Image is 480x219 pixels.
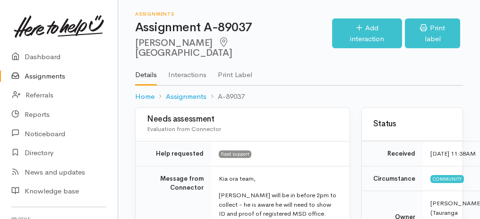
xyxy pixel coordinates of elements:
[405,18,460,48] a: Print label
[135,37,332,59] h2: [PERSON_NAME]
[430,175,464,183] span: Community
[219,191,338,219] p: [PERSON_NAME] will be in before 2pm to collect - he is aware he will need to show ID and proof of...
[147,115,338,124] h3: Needs assessment
[362,141,423,166] td: Received
[135,36,232,59] span: [GEOGRAPHIC_DATA]
[373,120,451,129] h3: Status
[135,11,332,17] h6: Assignments
[147,125,221,133] span: Evaluation from Connector
[430,149,476,158] time: [DATE] 11:38AM
[135,91,154,102] a: Home
[218,58,252,85] a: Print Label
[219,150,251,158] span: Food support
[332,18,403,48] a: Add interaction
[219,174,338,184] p: Kia ora team,
[168,58,206,85] a: Interactions
[135,21,332,35] h1: Assignment A-89037
[135,58,157,86] a: Details
[136,141,211,166] td: Help requested
[135,86,463,108] nav: breadcrumb
[166,91,206,102] a: Assignments
[362,166,423,191] td: Circumstance
[206,91,245,102] li: A-89037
